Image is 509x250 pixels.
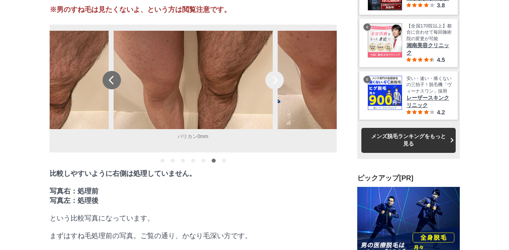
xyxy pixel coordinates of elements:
span: 4.2 [437,109,445,116]
div: next [265,71,284,89]
span: 【全国170院以上】都合に合わせて毎回施術院の変更が可能 [406,23,452,42]
span: 3.8 [437,2,445,9]
p: という比較写真になっています。 [50,214,337,223]
span: 安い・速い・痛くないの三拍子！脱毛機「ヴィーナスワン」採用 [406,75,452,94]
span: レーザースキンクリニック [406,94,452,109]
strong: 比較しやすいように右側は処理していません。 [50,170,196,177]
strong: 写真右：処理前 写真左：処理後 [50,187,98,205]
img: 湘南美容クリニック [368,23,402,57]
span: 4.5 [437,57,445,63]
div: prev [103,71,121,89]
figcaption: バリカン0mm [114,129,273,144]
h3: ピックアップ[PR] [357,173,460,183]
img: バリカン0mmのすね毛 両足 [278,31,437,129]
span: 湘南美容クリニック [406,42,452,57]
a: レーザースキンクリニック 安い・速い・痛くないの三拍子！脱毛機「ヴィーナスワン」採用 レーザースキンクリニック 4.2 [367,75,452,116]
a: メンズ脱毛ランキングをもっと見る [361,128,456,152]
span: ※男のすね毛は見たくないよ、という方は閲覧注意です。 [50,6,231,14]
img: バリカン0mmのすね毛 [114,31,273,129]
figcaption: 両足ツルツル！ [278,129,437,144]
p: まずはすね毛処理前の写真。ご覧の通り、かなり毛深い方です。 [50,231,337,241]
a: 湘南美容クリニック 【全国170院以上】都合に合わせて毎回施術院の変更が可能 湘南美容クリニック 4.5 [367,23,452,63]
img: レーザースキンクリニック [368,76,402,110]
